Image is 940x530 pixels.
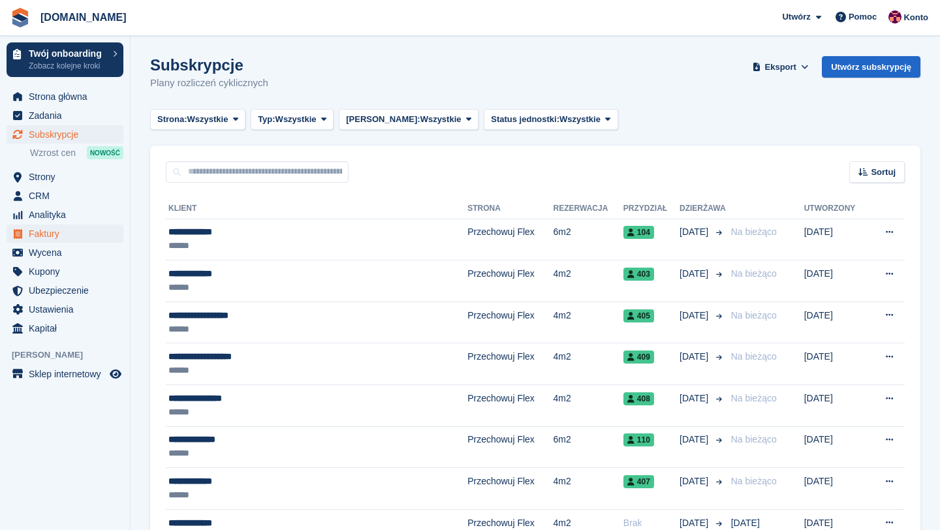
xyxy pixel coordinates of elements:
td: Przechowuj Flex [467,468,553,510]
td: Przechowuj Flex [467,260,553,302]
span: Ustawienia [29,300,107,319]
td: Przechowuj Flex [467,343,553,385]
a: menu [7,365,123,383]
a: menu [7,106,123,125]
th: Strona [467,198,553,219]
td: [DATE] [804,343,870,385]
td: 4m2 [554,343,623,385]
span: Wszystkie [275,113,317,126]
td: 6m2 [554,219,623,260]
td: 4m2 [554,302,623,343]
span: 104 [623,226,654,239]
td: Przechowuj Flex [467,302,553,343]
a: menu [7,319,123,337]
span: Typ: [258,113,275,126]
th: Przydział [623,198,680,219]
button: [PERSON_NAME]: Wszystkie [339,109,478,131]
span: Subskrypcje [29,125,107,144]
td: Przechowuj Flex [467,426,553,468]
td: Przechowuj Flex [467,385,553,427]
span: Wszystkie [420,113,462,126]
span: Utwórz [782,10,810,23]
a: menu [7,281,123,300]
span: Na bieżąco [731,393,777,403]
button: Strona: Wszystkie [150,109,245,131]
a: Twój onboarding Zobacz kolejne kroki [7,42,123,77]
img: Mateusz Kacwin [888,10,901,23]
td: 6m2 [554,426,623,468]
span: Na bieżąco [731,268,777,279]
span: 403 [623,268,654,281]
span: Analityka [29,206,107,224]
span: [DATE] [680,433,711,446]
span: Wszystkie [187,113,228,126]
span: Strona: [157,113,187,126]
button: Eksport [749,56,811,78]
span: Ubezpieczenie [29,281,107,300]
a: menu [7,125,123,144]
a: menu [7,168,123,186]
td: [DATE] [804,426,870,468]
span: Kapitał [29,319,107,337]
span: 407 [623,475,654,488]
span: Status jednostki: [491,113,559,126]
th: Klient [166,198,467,219]
a: Utwórz subskrypcję [822,56,920,78]
td: 4m2 [554,468,623,510]
span: Kupony [29,262,107,281]
span: Strona główna [29,87,107,106]
span: [PERSON_NAME]: [346,113,420,126]
td: Przechowuj Flex [467,219,553,260]
span: [DATE] [680,475,711,488]
button: Typ: Wszystkie [251,109,334,131]
a: menu [7,87,123,106]
a: [DOMAIN_NAME] [35,7,132,28]
span: [DATE] [731,518,760,528]
span: Na bieżąco [731,226,777,237]
span: Strony [29,168,107,186]
span: Na bieżąco [731,310,777,320]
span: 409 [623,351,654,364]
span: Sortuj [871,166,896,179]
span: [DATE] [680,350,711,364]
a: menu [7,243,123,262]
p: Twój onboarding [29,49,106,58]
span: [DATE] [680,392,711,405]
td: [DATE] [804,260,870,302]
a: menu [7,225,123,243]
a: menu [7,206,123,224]
a: menu [7,300,123,319]
span: Pomoc [849,10,877,23]
span: Faktury [29,225,107,243]
div: Brak [623,516,680,530]
span: Na bieżąco [731,434,777,444]
span: 405 [623,309,654,322]
p: Plany rozliczeń cyklicznych [150,76,268,91]
span: 408 [623,392,654,405]
span: [PERSON_NAME] [12,349,130,362]
span: [DATE] [680,267,711,281]
span: Na bieżąco [731,476,777,486]
span: [DATE] [680,225,711,239]
td: [DATE] [804,385,870,427]
p: Zobacz kolejne kroki [29,60,106,72]
span: Wycena [29,243,107,262]
td: 4m2 [554,385,623,427]
h1: Subskrypcje [150,56,268,74]
a: Podgląd sklepu [108,366,123,382]
span: [DATE] [680,309,711,322]
span: 110 [623,433,654,446]
span: Sklep internetowy [29,365,107,383]
span: [DATE] [680,516,711,530]
span: Konto [903,11,928,24]
span: Zadania [29,106,107,125]
th: Dzierżawa [680,198,726,219]
a: menu [7,187,123,205]
td: 4m2 [554,260,623,302]
span: Na bieżąco [731,351,777,362]
span: Wszystkie [559,113,601,126]
a: menu [7,262,123,281]
a: Wzrost cen NOWOŚĆ [30,146,123,160]
div: NOWOŚĆ [87,146,123,159]
td: [DATE] [804,468,870,510]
